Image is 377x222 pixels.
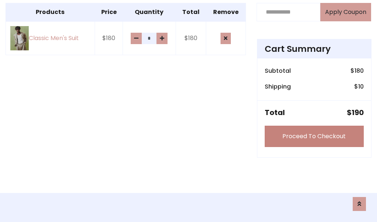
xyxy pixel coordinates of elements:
[355,67,364,75] span: 180
[95,3,123,21] th: Price
[265,44,364,54] h4: Cart Summary
[265,126,364,147] a: Proceed To Checkout
[358,82,364,91] span: 10
[176,3,206,21] th: Total
[265,108,285,117] h5: Total
[95,21,123,55] td: $180
[265,83,291,90] h6: Shipping
[350,67,364,74] h6: $
[176,21,206,55] td: $180
[206,3,246,21] th: Remove
[265,67,291,74] h6: Subtotal
[347,108,364,117] h5: $
[10,26,90,51] a: Classic Men's Suit
[123,3,176,21] th: Quantity
[6,3,95,21] th: Products
[354,83,364,90] h6: $
[320,3,371,21] button: Apply Coupon
[352,107,364,118] span: 190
